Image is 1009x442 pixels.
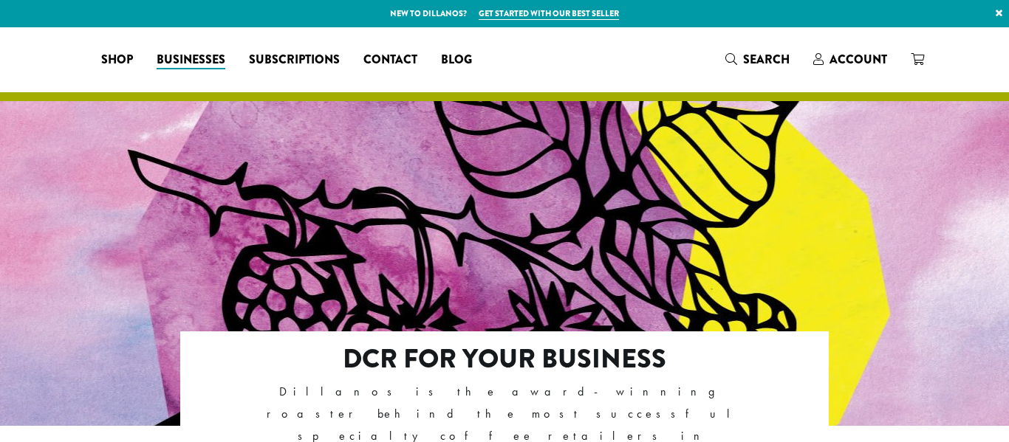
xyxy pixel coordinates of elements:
span: Subscriptions [249,51,340,69]
a: Shop [89,48,145,72]
h2: DCR FOR YOUR BUSINESS [244,343,765,375]
span: Blog [441,51,472,69]
a: Search [714,47,801,72]
span: Search [743,51,790,68]
span: Shop [101,51,133,69]
span: Contact [363,51,417,69]
span: Account [830,51,887,68]
span: Businesses [157,51,225,69]
a: Get started with our best seller [479,7,619,20]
